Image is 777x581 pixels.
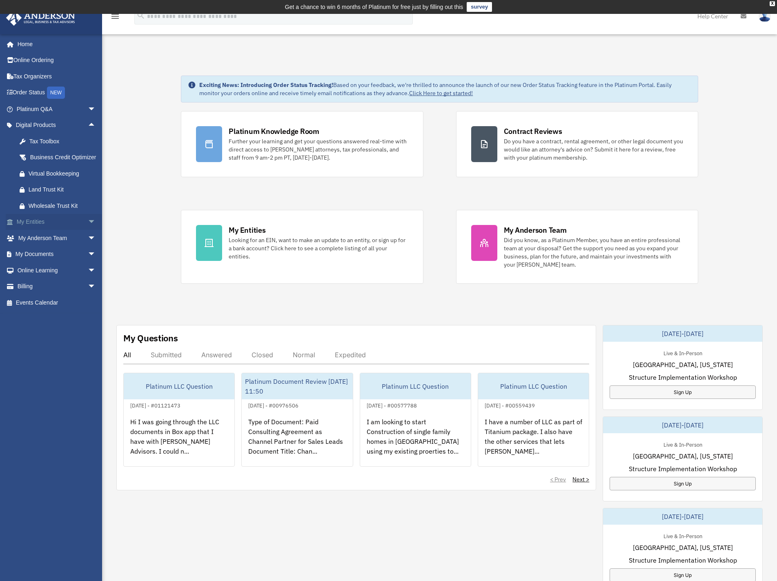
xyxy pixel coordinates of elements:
[181,111,423,177] a: Platinum Knowledge Room Further your learning and get your questions answered real-time with dire...
[29,201,98,211] div: Wholesale Trust Kit
[633,543,733,552] span: [GEOGRAPHIC_DATA], [US_STATE]
[29,136,98,147] div: Tax Toolbox
[6,214,108,230] a: My Entitiesarrow_drop_down
[504,236,683,269] div: Did you know, as a Platinum Member, you have an entire professional team at your disposal? Get th...
[181,210,423,284] a: My Entities Looking for an EIN, want to make an update to an entity, or sign up for a bank accoun...
[201,351,232,359] div: Answered
[88,278,104,295] span: arrow_drop_down
[657,348,709,357] div: Live & In-Person
[633,360,733,370] span: [GEOGRAPHIC_DATA], [US_STATE]
[6,294,108,311] a: Events Calendar
[456,111,698,177] a: Contract Reviews Do you have a contract, rental agreement, or other legal document you would like...
[88,214,104,231] span: arrow_drop_down
[6,36,104,52] a: Home
[6,230,108,246] a: My Anderson Teamarrow_drop_down
[199,81,333,89] strong: Exciting News: Introducing Order Status Tracking!
[11,133,108,149] a: Tax Toolbox
[759,10,771,22] img: User Pic
[123,332,178,344] div: My Questions
[11,182,108,198] a: Land Trust Kit
[629,464,737,474] span: Structure Implementation Workshop
[29,152,98,163] div: Business Credit Optimizer
[88,117,104,134] span: arrow_drop_up
[242,373,352,399] div: Platinum Document Review [DATE] 11:50
[6,85,108,101] a: Order StatusNEW
[478,373,589,467] a: Platinum LLC Question[DATE] - #00559439I have a number of LLC as part of Titanium package. I also...
[6,262,108,278] a: Online Learningarrow_drop_down
[657,531,709,540] div: Live & In-Person
[11,198,108,214] a: Wholesale Trust Kit
[6,68,108,85] a: Tax Organizers
[6,52,108,69] a: Online Ordering
[29,169,98,179] div: Virtual Bookkeeping
[360,410,471,474] div: I am looking to start Construction of single family homes in [GEOGRAPHIC_DATA] using my existing ...
[610,385,756,399] a: Sign Up
[110,14,120,21] a: menu
[293,351,315,359] div: Normal
[6,117,108,134] a: Digital Productsarrow_drop_up
[124,410,234,474] div: Hi I was going through the LLC documents in Box app that I have with [PERSON_NAME] Advisors. I co...
[478,373,589,399] div: Platinum LLC Question
[360,373,471,467] a: Platinum LLC Question[DATE] - #00577788I am looking to start Construction of single family homes ...
[6,101,108,117] a: Platinum Q&Aarrow_drop_down
[504,126,562,136] div: Contract Reviews
[285,2,463,12] div: Get a chance to win 6 months of Platinum for free just by filling out this
[47,87,65,99] div: NEW
[11,149,108,166] a: Business Credit Optimizer
[409,89,473,97] a: Click Here to get started!
[456,210,698,284] a: My Anderson Team Did you know, as a Platinum Member, you have an entire professional team at your...
[603,325,762,342] div: [DATE]-[DATE]
[11,165,108,182] a: Virtual Bookkeeping
[241,373,353,467] a: Platinum Document Review [DATE] 11:50[DATE] - #00976506Type of Document: Paid Consulting Agreemen...
[360,401,423,409] div: [DATE] - #00577788
[335,351,366,359] div: Expedited
[252,351,273,359] div: Closed
[199,81,691,97] div: Based on your feedback, we're thrilled to announce the launch of our new Order Status Tracking fe...
[88,101,104,118] span: arrow_drop_down
[88,246,104,263] span: arrow_drop_down
[88,230,104,247] span: arrow_drop_down
[29,185,98,195] div: Land Trust Kit
[123,373,235,467] a: Platinum LLC Question[DATE] - #01121473Hi I was going through the LLC documents in Box app that I...
[610,477,756,490] a: Sign Up
[229,225,265,235] div: My Entities
[478,410,589,474] div: I have a number of LLC as part of Titanium package. I also have the other services that lets [PER...
[151,351,182,359] div: Submitted
[360,373,471,399] div: Platinum LLC Question
[603,417,762,433] div: [DATE]-[DATE]
[504,137,683,162] div: Do you have a contract, rental agreement, or other legal document you would like an attorney's ad...
[110,11,120,21] i: menu
[6,246,108,263] a: My Documentsarrow_drop_down
[629,555,737,565] span: Structure Implementation Workshop
[242,410,352,474] div: Type of Document: Paid Consulting Agreement as Channel Partner for Sales Leads Document Title: Ch...
[123,351,131,359] div: All
[136,11,145,20] i: search
[572,475,589,483] a: Next >
[88,262,104,279] span: arrow_drop_down
[633,451,733,461] span: [GEOGRAPHIC_DATA], [US_STATE]
[4,10,78,26] img: Anderson Advisors Platinum Portal
[657,440,709,448] div: Live & In-Person
[478,401,541,409] div: [DATE] - #00559439
[229,236,408,260] div: Looking for an EIN, want to make an update to an entity, or sign up for a bank account? Click her...
[629,372,737,382] span: Structure Implementation Workshop
[770,1,775,6] div: close
[603,508,762,525] div: [DATE]-[DATE]
[242,401,305,409] div: [DATE] - #00976506
[229,137,408,162] div: Further your learning and get your questions answered real-time with direct access to [PERSON_NAM...
[124,401,187,409] div: [DATE] - #01121473
[467,2,492,12] a: survey
[229,126,319,136] div: Platinum Knowledge Room
[124,373,234,399] div: Platinum LLC Question
[6,278,108,295] a: Billingarrow_drop_down
[504,225,567,235] div: My Anderson Team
